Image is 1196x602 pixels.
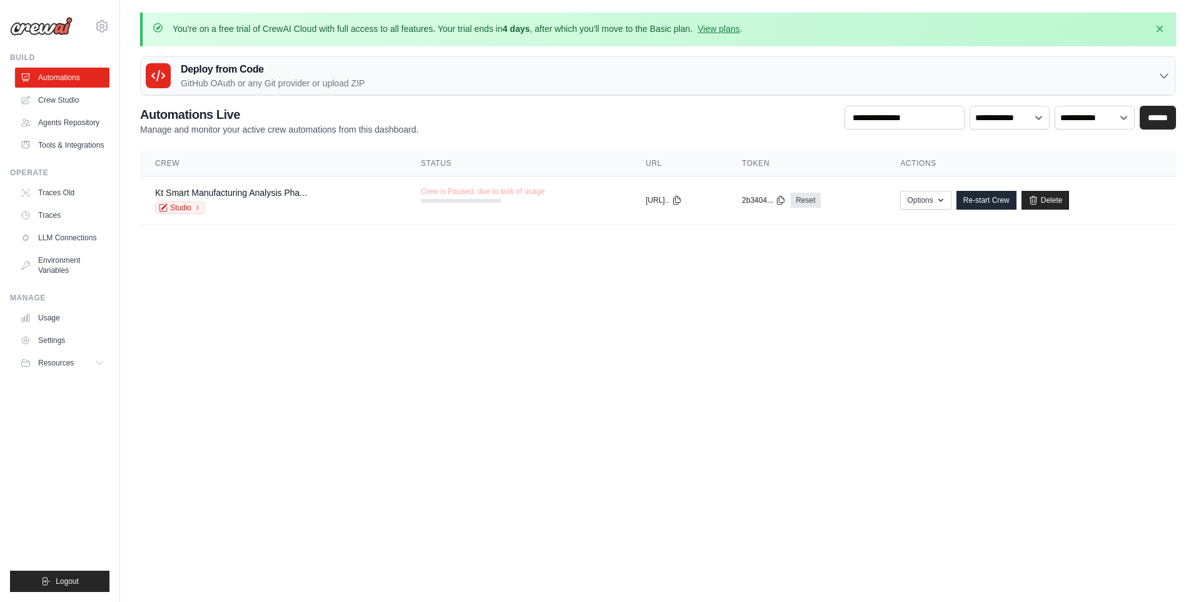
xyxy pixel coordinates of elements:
div: Operate [10,168,109,178]
a: LLM Connections [15,228,109,248]
a: Crew Studio [15,90,109,110]
div: Build [10,53,109,63]
a: Agents Repository [15,113,109,133]
span: Resources [38,358,74,368]
h3: Deploy from Code [181,62,365,77]
th: Actions [885,151,1176,176]
a: Automations [15,68,109,88]
h2: Automations Live [140,106,418,123]
th: Status [406,151,631,176]
a: Reset [791,193,820,208]
a: Traces Old [15,183,109,203]
a: Environment Variables [15,250,109,280]
a: Traces [15,205,109,225]
button: Logout [10,571,109,592]
img: Logo [10,17,73,36]
a: Kt Smart Manufacturing Analysis Pha... [155,188,307,198]
div: Manage [10,293,109,303]
th: Token [727,151,885,176]
a: Studio [155,202,205,214]
button: Options [900,191,951,210]
strong: 4 days [502,24,530,34]
a: View plans [697,24,739,34]
p: You're on a free trial of CrewAI Cloud with full access to all features. Your trial ends in , aft... [173,23,742,35]
span: Logout [56,576,79,586]
a: Tools & Integrations [15,135,109,155]
p: GitHub OAuth or any Git provider or upload ZIP [181,77,365,89]
th: URL [631,151,727,176]
button: 2b3404... [742,195,786,205]
button: Resources [15,353,109,373]
a: Re-start Crew [956,191,1016,210]
a: Delete [1021,191,1070,210]
p: Manage and monitor your active crew automations from this dashboard. [140,123,418,136]
span: Crew is Paused, due to lack of usage [421,186,545,196]
a: Settings [15,330,109,350]
th: Crew [140,151,406,176]
a: Usage [15,308,109,328]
